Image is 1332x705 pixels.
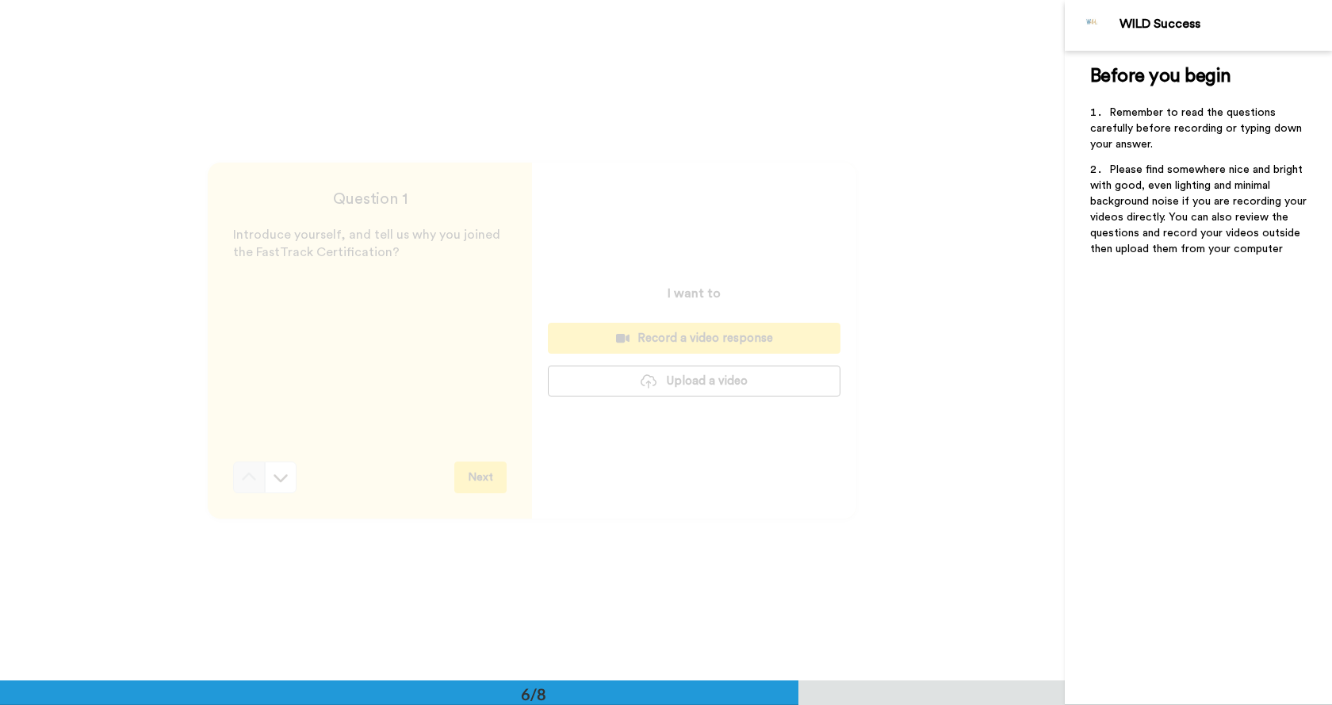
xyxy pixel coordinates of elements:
[1120,17,1331,32] div: WILD Success
[496,683,572,705] div: 6/8
[1090,164,1310,255] span: Please find somewhere nice and bright with good, even lighting and minimal background noise if yo...
[1074,6,1112,44] img: Profile Image
[1090,107,1305,150] span: Remember to read the questions carefully before recording or typing down your answer.
[1090,67,1231,86] span: Before you begin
